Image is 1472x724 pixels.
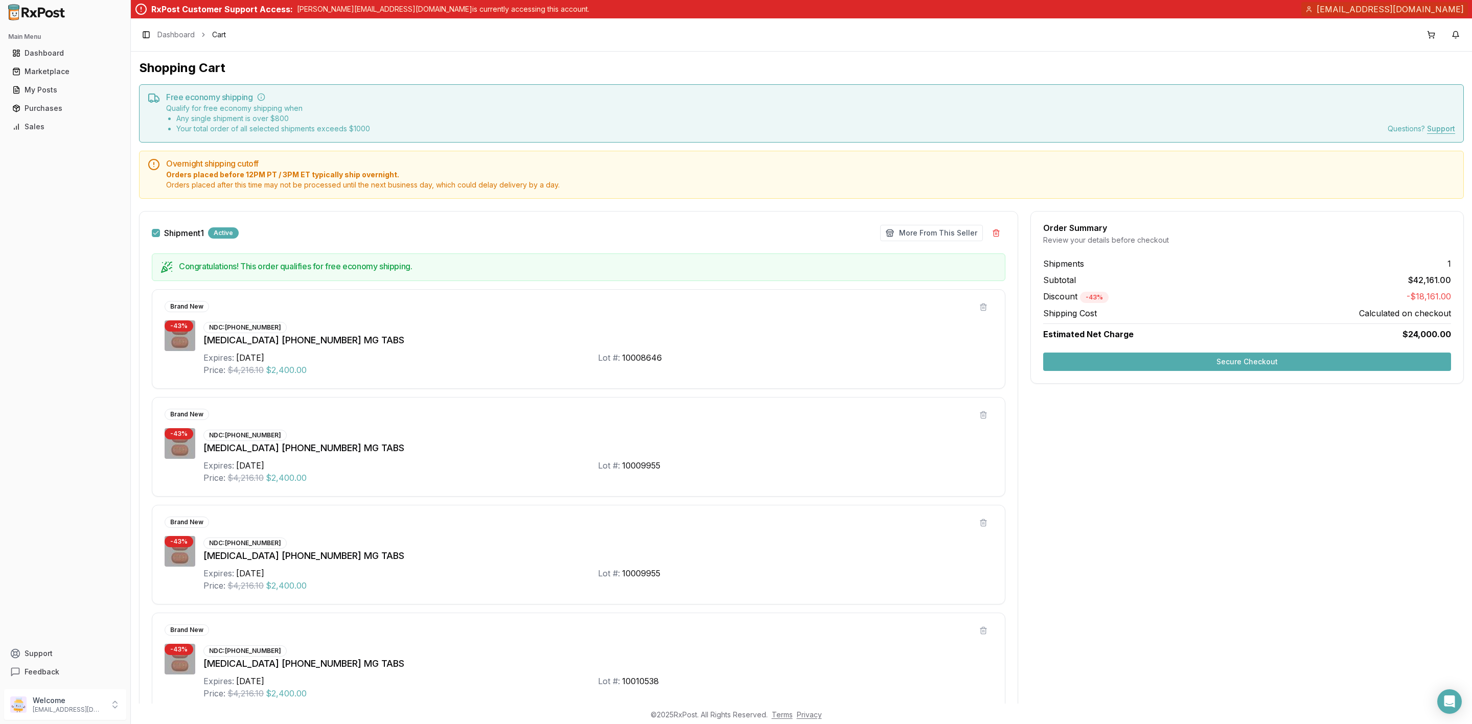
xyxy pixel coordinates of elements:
[203,352,234,364] div: Expires:
[1043,307,1097,319] span: Shipping Cost
[266,687,307,699] span: $2,400.00
[176,124,370,134] li: Your total order of all selected shipments exceeds $ 1000
[236,567,264,579] div: [DATE]
[203,441,993,455] div: [MEDICAL_DATA] [PHONE_NUMBER] MG TABS
[203,567,234,579] div: Expires:
[4,100,126,116] button: Purchases
[227,472,264,484] span: $4,216.10
[203,687,225,699] div: Price:
[1408,274,1451,286] span: $42,161.00
[1043,274,1076,286] span: Subtotal
[203,645,287,657] div: NDC: [PHONE_NUMBER]
[4,4,70,20] img: RxPost Logo
[4,119,126,135] button: Sales
[1043,235,1451,245] div: Review your details before checkout
[1388,124,1455,134] div: Questions?
[236,352,264,364] div: [DATE]
[165,301,209,312] div: Brand New
[203,538,287,549] div: NDC: [PHONE_NUMBER]
[4,644,126,663] button: Support
[166,93,1455,101] h5: Free economy shipping
[1043,291,1109,301] span: Discount
[236,675,264,687] div: [DATE]
[165,517,209,528] div: Brand New
[179,262,997,270] h5: Congratulations! This order qualifies for free economy shipping.
[297,4,589,14] p: [PERSON_NAME][EMAIL_ADDRESS][DOMAIN_NAME] is currently accessing this account.
[203,333,993,347] div: [MEDICAL_DATA] [PHONE_NUMBER] MG TABS
[151,3,293,15] div: RxPost Customer Support Access:
[165,536,195,567] img: Biktarvy 50-200-25 MG TABS
[1043,329,1134,339] span: Estimated Net Charge
[622,352,662,364] div: 10008646
[1359,307,1451,319] span: Calculated on checkout
[157,30,226,40] nav: breadcrumb
[1043,224,1451,232] div: Order Summary
[1080,292,1109,303] div: - 43 %
[10,696,27,713] img: User avatar
[165,624,209,636] div: Brand New
[8,33,122,41] h2: Main Menu
[12,103,118,113] div: Purchases
[1043,258,1084,270] span: Shipments
[203,657,993,671] div: [MEDICAL_DATA] [PHONE_NUMBER] MG TABS
[165,428,193,439] div: - 43 %
[157,30,195,40] a: Dashboard
[8,44,122,62] a: Dashboard
[1317,3,1464,15] span: [EMAIL_ADDRESS][DOMAIN_NAME]
[165,428,195,459] img: Biktarvy 50-200-25 MG TABS
[772,710,793,719] a: Terms
[33,706,104,714] p: [EMAIL_ADDRESS][DOMAIN_NAME]
[12,122,118,132] div: Sales
[598,352,620,364] div: Lot #:
[166,180,1455,190] span: Orders placed after this time may not be processed until the next business day, which could delay...
[203,579,225,592] div: Price:
[8,62,122,81] a: Marketplace
[165,536,193,547] div: - 43 %
[4,45,126,61] button: Dashboard
[1447,258,1451,270] span: 1
[212,30,226,40] span: Cart
[203,430,287,441] div: NDC: [PHONE_NUMBER]
[4,82,126,98] button: My Posts
[165,644,193,655] div: - 43 %
[622,459,660,472] div: 10009955
[880,225,983,241] button: More From This Seller
[139,60,1464,76] h1: Shopping Cart
[12,85,118,95] div: My Posts
[203,364,225,376] div: Price:
[165,644,195,674] img: Biktarvy 50-200-25 MG TABS
[797,710,822,719] a: Privacy
[176,113,370,124] li: Any single shipment is over $ 800
[8,81,122,99] a: My Posts
[8,118,122,136] a: Sales
[598,567,620,579] div: Lot #:
[203,675,234,687] div: Expires:
[164,229,204,237] label: Shipment 1
[208,227,239,239] div: Active
[166,159,1455,168] h5: Overnight shipping cutoff
[622,567,660,579] div: 10009955
[236,459,264,472] div: [DATE]
[227,364,264,376] span: $4,216.10
[1407,290,1451,303] span: -$18,161.00
[12,48,118,58] div: Dashboard
[33,695,104,706] p: Welcome
[166,170,1455,180] span: Orders placed before 12PM PT / 3PM ET typically ship overnight.
[598,675,620,687] div: Lot #:
[1043,353,1451,371] button: Secure Checkout
[8,99,122,118] a: Purchases
[165,320,193,332] div: - 43 %
[203,322,287,333] div: NDC: [PHONE_NUMBER]
[203,459,234,472] div: Expires:
[12,66,118,77] div: Marketplace
[165,409,209,420] div: Brand New
[266,472,307,484] span: $2,400.00
[1437,689,1462,714] div: Open Intercom Messenger
[598,459,620,472] div: Lot #:
[166,103,370,134] div: Qualify for free economy shipping when
[165,320,195,351] img: Biktarvy 50-200-25 MG TABS
[203,472,225,484] div: Price:
[227,579,264,592] span: $4,216.10
[4,63,126,80] button: Marketplace
[227,687,264,699] span: $4,216.10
